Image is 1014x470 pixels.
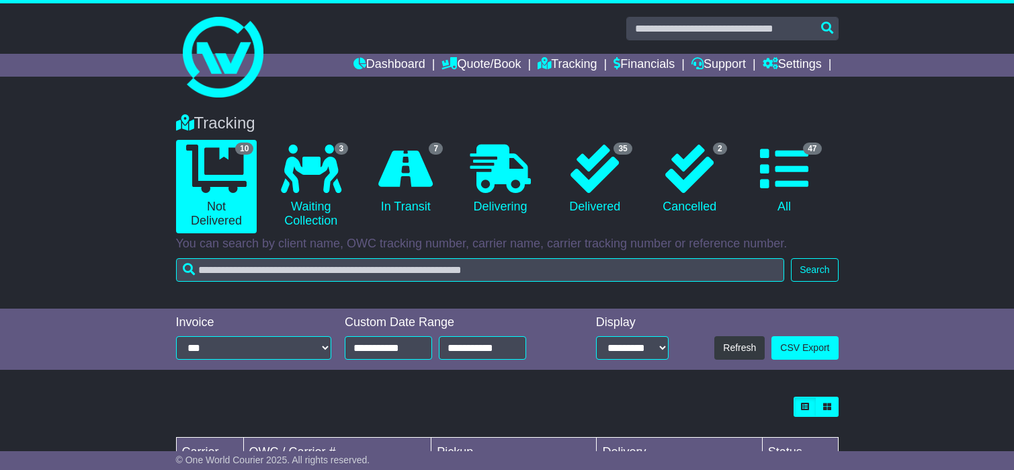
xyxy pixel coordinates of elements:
a: Dashboard [353,54,425,77]
span: 7 [429,143,443,155]
a: CSV Export [771,336,838,360]
button: Refresh [714,336,765,360]
a: 2 Cancelled [649,140,730,219]
a: Quote/Book [441,54,521,77]
span: © One World Courier 2025. All rights reserved. [176,455,370,465]
span: 2 [713,143,727,155]
td: Status [762,438,838,467]
td: Carrier [176,438,243,467]
div: Custom Date Range [345,315,556,330]
button: Search [791,258,838,282]
td: OWC / Carrier # [243,438,431,467]
a: Delivering [460,140,541,219]
a: Settings [763,54,822,77]
a: 35 Delivered [554,140,636,219]
span: 35 [614,143,632,155]
td: Delivery [597,438,762,467]
span: 3 [335,143,349,155]
a: 7 In Transit [365,140,446,219]
a: 47 All [744,140,825,219]
a: Support [691,54,746,77]
a: Financials [614,54,675,77]
div: Invoice [176,315,332,330]
a: 10 Not Delivered [176,140,257,233]
p: You can search by client name, OWC tracking number, carrier name, carrier tracking number or refe... [176,237,839,251]
a: 3 Waiting Collection [270,140,351,233]
div: Tracking [169,114,845,133]
div: Display [596,315,669,330]
td: Pickup [431,438,597,467]
span: 10 [235,143,253,155]
span: 47 [803,143,821,155]
a: Tracking [538,54,597,77]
